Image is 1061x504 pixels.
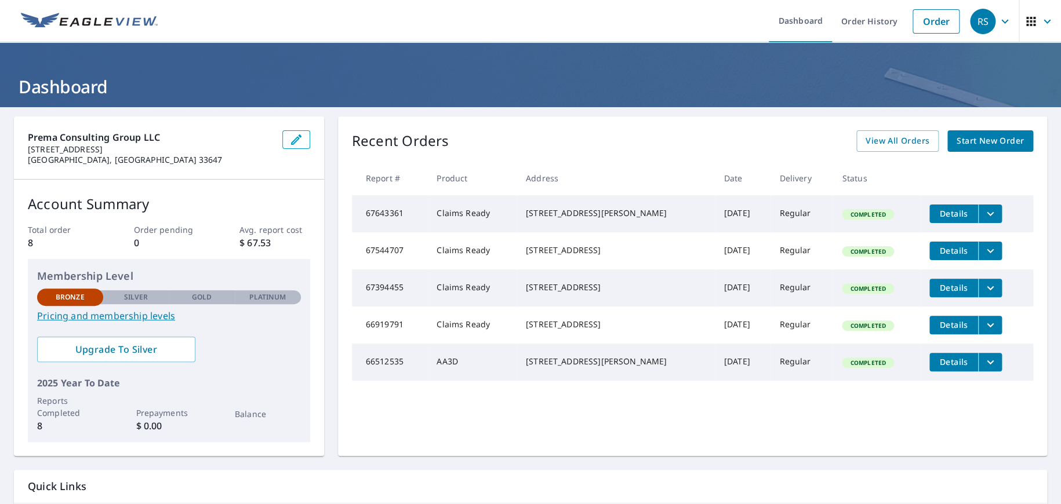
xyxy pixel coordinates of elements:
[352,344,428,381] td: 66512535
[770,232,833,269] td: Regular
[352,195,428,232] td: 67643361
[715,161,770,195] th: Date
[14,75,1047,98] h1: Dashboard
[978,242,1002,260] button: filesDropdownBtn-67544707
[28,236,99,250] p: 8
[21,13,158,30] img: EV Logo
[970,9,995,34] div: RS
[978,204,1002,223] button: filesDropdownBtn-67643361
[427,306,517,344] td: Claims Ready
[37,376,301,390] p: 2025 Year To Date
[28,479,1033,494] p: Quick Links
[28,224,99,236] p: Total order
[936,208,971,219] span: Details
[843,247,892,255] span: Completed
[427,161,517,195] th: Product
[28,130,273,144] p: Prema Consulting Group LLC
[239,224,310,236] p: Avg. report cost
[352,306,428,344] td: 66919791
[929,242,978,260] button: detailsBtn-67544707
[929,316,978,334] button: detailsBtn-66919791
[192,292,212,302] p: Gold
[770,161,833,195] th: Delivery
[843,322,892,330] span: Completed
[715,269,770,306] td: [DATE]
[856,130,939,152] a: View All Orders
[427,269,517,306] td: Claims Ready
[427,344,517,381] td: AA3D
[427,195,517,232] td: Claims Ready
[239,236,310,250] p: $ 67.53
[352,232,428,269] td: 67544707
[526,207,706,219] div: [STREET_ADDRESS][PERSON_NAME]
[947,130,1033,152] a: Start New Order
[843,359,892,367] span: Completed
[715,232,770,269] td: [DATE]
[249,292,286,302] p: Platinum
[978,353,1002,371] button: filesDropdownBtn-66512535
[843,210,892,218] span: Completed
[526,319,706,330] div: [STREET_ADDRESS]
[37,419,103,433] p: 8
[526,356,706,367] div: [STREET_ADDRESS][PERSON_NAME]
[28,144,273,155] p: [STREET_ADDRESS]
[124,292,148,302] p: Silver
[936,319,971,330] span: Details
[526,282,706,293] div: [STREET_ADDRESS]
[715,344,770,381] td: [DATE]
[936,356,971,367] span: Details
[770,306,833,344] td: Regular
[133,236,204,250] p: 0
[56,292,85,302] p: Bronze
[978,316,1002,334] button: filesDropdownBtn-66919791
[28,155,273,165] p: [GEOGRAPHIC_DATA], [GEOGRAPHIC_DATA] 33647
[770,269,833,306] td: Regular
[526,244,706,256] div: [STREET_ADDRESS]
[929,353,978,371] button: detailsBtn-66512535
[136,407,202,419] p: Prepayments
[770,195,833,232] td: Regular
[833,161,920,195] th: Status
[929,204,978,223] button: detailsBtn-67643361
[235,408,301,420] p: Balance
[913,9,960,34] a: Order
[46,343,186,356] span: Upgrade To Silver
[866,134,929,148] span: View All Orders
[37,395,103,419] p: Reports Completed
[427,232,517,269] td: Claims Ready
[843,284,892,293] span: Completed
[352,130,449,152] p: Recent Orders
[936,245,971,256] span: Details
[28,193,310,214] p: Account Summary
[37,268,301,284] p: Membership Level
[929,279,978,297] button: detailsBtn-67394455
[957,134,1024,148] span: Start New Order
[517,161,715,195] th: Address
[715,195,770,232] td: [DATE]
[37,309,301,323] a: Pricing and membership levels
[352,161,428,195] th: Report #
[136,419,202,433] p: $ 0.00
[978,279,1002,297] button: filesDropdownBtn-67394455
[37,337,195,362] a: Upgrade To Silver
[936,282,971,293] span: Details
[715,306,770,344] td: [DATE]
[352,269,428,306] td: 67394455
[770,344,833,381] td: Regular
[133,224,204,236] p: Order pending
